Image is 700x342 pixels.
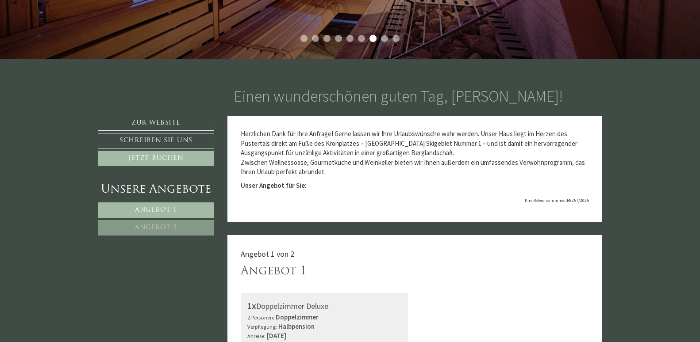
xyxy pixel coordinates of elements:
[241,263,307,280] div: Angebot 1
[247,323,277,330] small: Verpflegung:
[247,300,256,311] b: 1x
[98,151,214,166] a: Jetzt buchen
[291,233,349,248] button: Senden
[135,224,177,231] span: Angebot 2
[7,23,131,49] div: Guten Tag, wie können wir Ihnen helfen?
[234,87,563,105] h1: Einen wunderschönen guten Tag, [PERSON_NAME]!
[98,182,214,198] div: Unsere Angebote
[98,116,214,131] a: Zur Website
[13,25,126,32] div: Montis – Active Nature Spa
[241,129,589,176] p: Herzlichen Dank für Ihre Anfrage! Gerne lassen wir Ihre Urlaubswünsche wahr werden. Unser Haus li...
[247,300,402,312] div: Doppelzimmer Deluxe
[241,249,294,259] span: Angebot 1 von 2
[247,314,274,321] small: 2 Personen:
[278,322,315,331] b: Halbpension
[247,332,265,339] small: Anreise:
[160,7,189,21] div: [DATE]
[525,198,589,203] span: Ihre Referenznummer:R8257/2025
[267,331,286,340] b: [DATE]
[13,41,126,47] small: 10:53
[276,313,319,321] b: Doppelzimmer
[241,181,307,190] strong: Unser Angebot für Sie:
[135,207,177,213] span: Angebot 1
[98,133,214,148] a: Schreiben Sie uns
